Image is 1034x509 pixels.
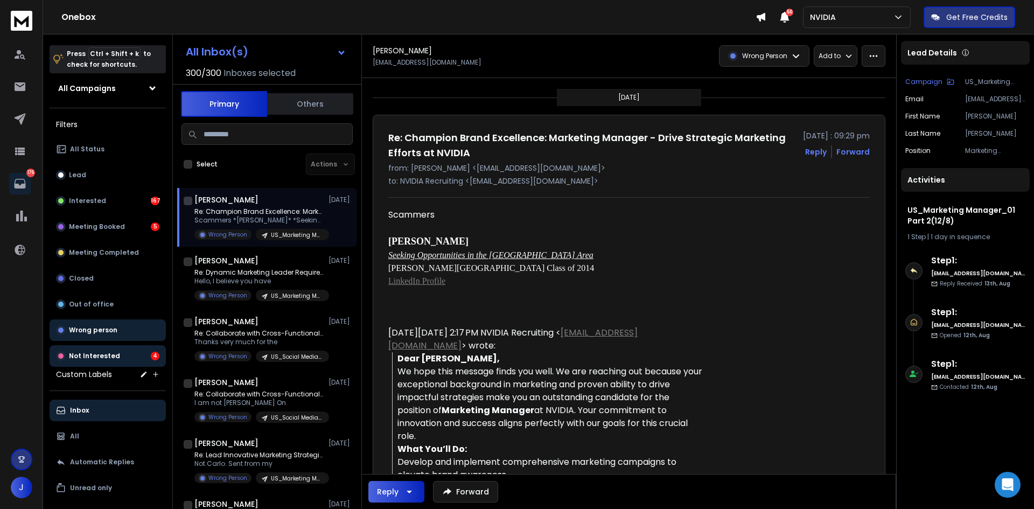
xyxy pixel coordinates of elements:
div: Reply [377,486,399,497]
strong: Marketing Manager [442,404,534,416]
div: Forward [836,147,870,157]
p: Wrong Person [208,413,247,421]
p: [PERSON_NAME] [965,129,1025,138]
p: Reply Received [940,280,1010,288]
p: Lead [69,171,86,179]
p: Last Name [905,129,940,138]
button: Reply [805,147,827,157]
p: Hello, I believe you have [194,277,324,285]
p: Wrong Person [208,352,247,360]
p: Out of office [69,300,114,309]
p: Re: Dynamic Marketing Leader Required [194,268,324,277]
p: Email [905,95,924,103]
h1: [PERSON_NAME] [194,316,258,327]
p: [DATE] : 09:29 pm [803,130,870,141]
h1: [PERSON_NAME] [194,194,258,205]
h3: Filters [50,117,166,132]
h1: [PERSON_NAME] [373,45,432,56]
div: [DATE][DATE] 2:17 PM NVIDIA Recruiting < > wrote: [388,326,703,352]
button: Not Interested4 [50,345,166,367]
h6: Step 1 : [931,254,1025,267]
p: All Status [70,145,104,154]
p: [DATE] [329,439,353,448]
p: Wrong Person [742,52,787,60]
h1: US_Marketing Manager_01 Part 2(12/8) [907,205,1023,226]
span: 1 day in sequence [931,232,990,241]
p: Scammers *[PERSON_NAME]* *Seeking Opportunities [194,216,324,225]
p: Lead Details [907,47,957,58]
p: Thanks very much for the [194,338,324,346]
button: All Campaigns [50,78,166,99]
label: Select [197,160,218,169]
p: Get Free Credits [946,12,1008,23]
p: All [70,432,79,441]
button: Campaign [905,78,954,86]
button: Out of office [50,294,166,315]
font: [PERSON_NAME][GEOGRAPHIC_DATA] Class of 2014 [388,263,594,273]
button: All Inbox(s) [177,41,355,62]
button: J [11,477,32,498]
p: Wrong Person [208,474,247,482]
p: Position [905,147,931,155]
div: Scammers [388,208,703,301]
p: Marketing Coordinator [965,147,1025,155]
h3: Inboxes selected [223,67,296,80]
strong: Dear [PERSON_NAME], [397,352,500,365]
h1: Onebox [61,11,756,24]
button: Inbox [50,400,166,421]
p: [EMAIL_ADDRESS][DOMAIN_NAME] [965,95,1025,103]
p: Re: Lead Innovative Marketing Strategies [194,451,324,459]
p: Unread only [70,484,112,492]
button: Wrong person [50,319,166,341]
h6: Step 1 : [931,306,1025,319]
p: Interested [69,197,106,205]
p: US_Marketing Manager_01 Part 2(12/8) [965,78,1025,86]
button: Reply [368,481,424,503]
h3: Custom Labels [56,369,112,380]
div: Activities [901,168,1030,192]
h6: Step 1 : [931,358,1025,371]
h6: [EMAIL_ADDRESS][DOMAIN_NAME] [931,321,1025,329]
p: Campaign [905,78,942,86]
p: Meeting Booked [69,222,125,231]
span: 12th, Aug [963,331,990,339]
p: Wrong Person [208,231,247,239]
button: Meeting Completed [50,242,166,263]
span: 50 [786,9,793,16]
img: logo [11,11,32,31]
p: [DATE] [329,317,353,326]
h1: All Inbox(s) [186,46,248,57]
h1: All Campaigns [58,83,116,94]
i: Seeking Opportunities in the [GEOGRAPHIC_DATA] Area [388,250,593,260]
p: Opened [940,331,990,339]
p: Re: Collaborate with Cross-Functional Teams [194,329,324,338]
li: Develop and implement comprehensive marketing campaigns to elevate brand awareness. [397,456,703,482]
p: [DATE] [329,196,353,204]
p: First Name [905,112,940,121]
div: 167 [151,197,159,205]
p: NVIDIA [810,12,840,23]
a: [EMAIL_ADDRESS][DOMAIN_NAME] [388,326,638,352]
p: US_Marketing Manager_21(13/8) [271,475,323,483]
p: Re: Collaborate with Cross-Functional Teams [194,390,324,399]
button: Unread only [50,477,166,499]
h1: Re: Champion Brand Excellence: Marketing Manager - Drive Strategic Marketing Efforts at NVIDIA [388,130,797,161]
button: Automatic Replies [50,451,166,473]
div: Open Intercom Messenger [995,472,1021,498]
p: US_Marketing Manager_01 Part 2(12/8) [271,231,323,239]
button: Primary [181,91,267,117]
a: LinkedIn Profile [388,276,445,285]
p: Add to [819,52,841,60]
p: Contacted [940,383,997,391]
span: 12th, Aug [971,383,997,391]
p: [DATE] [618,93,640,102]
p: Closed [69,274,94,283]
p: [EMAIL_ADDRESS][DOMAIN_NAME] [373,58,481,67]
strong: What You’ll Do: [397,443,467,455]
button: Get Free Credits [924,6,1015,28]
button: Interested167 [50,190,166,212]
h6: [EMAIL_ADDRESS][DOMAIN_NAME] [931,269,1025,277]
